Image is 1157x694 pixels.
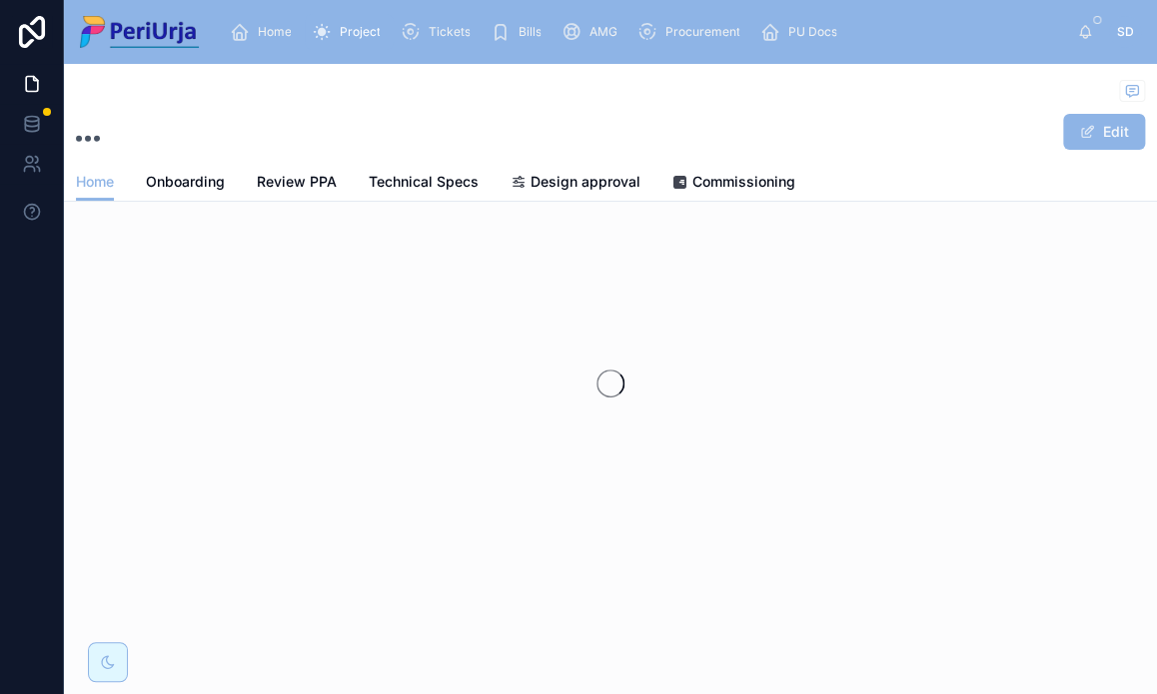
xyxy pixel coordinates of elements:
span: Home [257,24,291,40]
a: Design approval [511,164,640,204]
span: AMG [588,24,616,40]
span: Project [339,24,380,40]
span: PU Docs [787,24,836,40]
a: Review PPA [257,164,337,204]
a: PU Docs [753,14,850,50]
span: Home [76,172,114,192]
span: Review PPA [257,172,337,192]
a: Home [76,164,114,202]
button: Edit [1063,114,1145,150]
a: Onboarding [146,164,225,204]
span: SD [1117,24,1134,40]
span: Bills [518,24,541,40]
a: Procurement [630,14,753,50]
a: Bills [484,14,555,50]
span: Technical Specs [369,172,479,192]
a: Project [305,14,394,50]
span: Tickets [428,24,470,40]
span: Design approval [531,172,640,192]
a: Tickets [394,14,484,50]
span: Procurement [664,24,739,40]
span: Onboarding [146,172,225,192]
a: Technical Specs [369,164,479,204]
span: Commissioning [692,172,795,192]
img: App logo [80,16,199,48]
a: Home [223,14,305,50]
div: scrollable content [215,10,1077,54]
a: AMG [555,14,630,50]
a: Commissioning [672,164,795,204]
